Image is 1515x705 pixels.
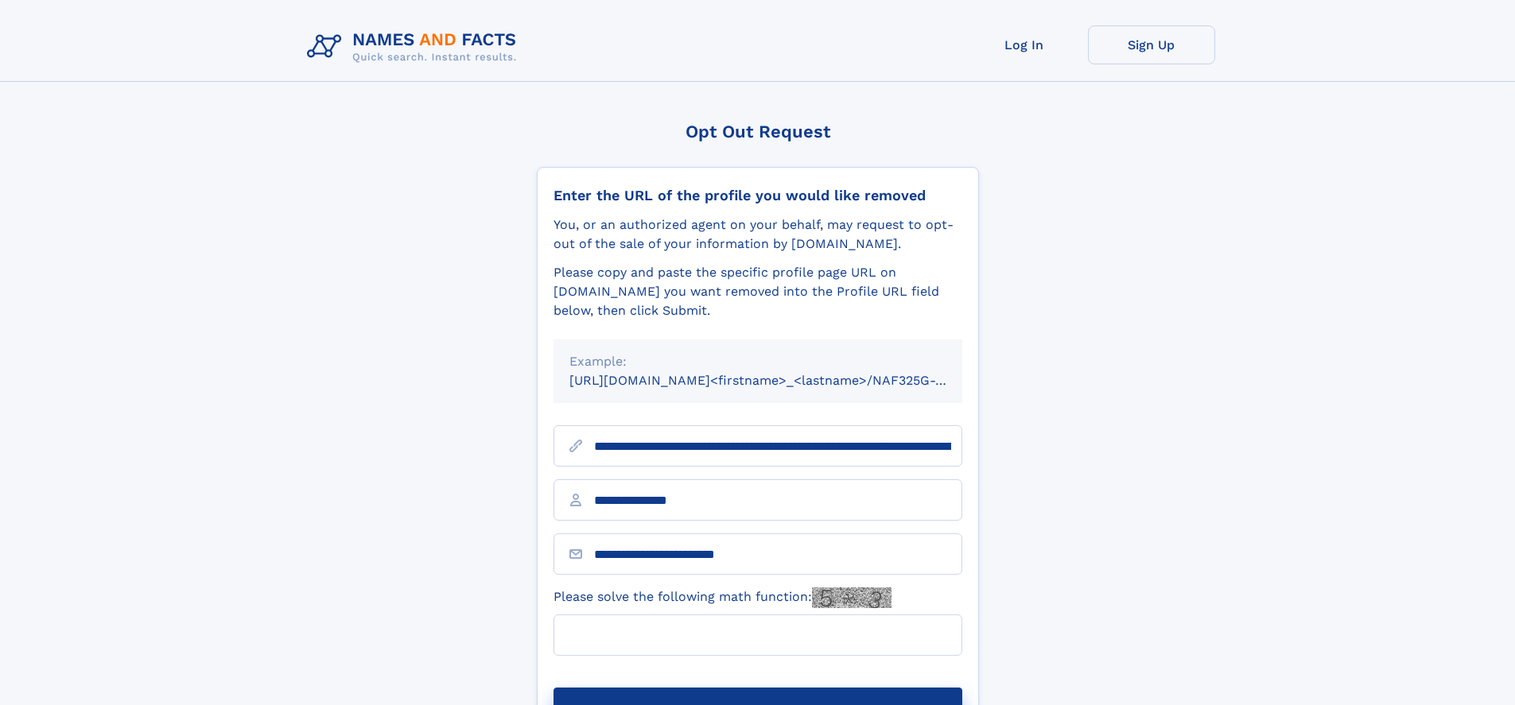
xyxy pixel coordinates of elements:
a: Log In [961,25,1088,64]
img: Logo Names and Facts [301,25,530,68]
a: Sign Up [1088,25,1215,64]
label: Please solve the following math function: [554,587,892,608]
small: [URL][DOMAIN_NAME]<firstname>_<lastname>/NAF325G-xxxxxxxx [569,373,993,388]
div: Example: [569,352,946,371]
div: Please copy and paste the specific profile page URL on [DOMAIN_NAME] you want removed into the Pr... [554,263,962,320]
div: Enter the URL of the profile you would like removed [554,187,962,204]
div: Opt Out Request [537,122,979,141]
div: You, or an authorized agent on your behalf, may request to opt-out of the sale of your informatio... [554,215,962,254]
